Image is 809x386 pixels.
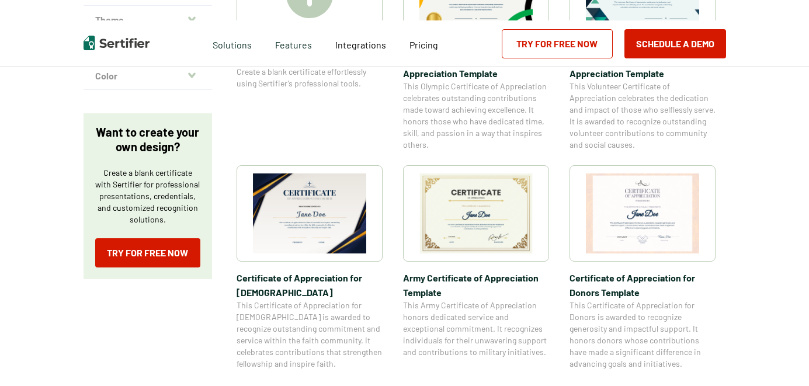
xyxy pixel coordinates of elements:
button: Theme [84,6,212,34]
a: Pricing [409,36,438,51]
p: Want to create your own design? [95,125,200,154]
button: Color [84,62,212,90]
img: Army Certificate of Appreciation​ Template [419,173,533,253]
img: Certificate of Appreciation for Church​ [253,173,366,253]
img: Sertifier | Digital Credentialing Platform [84,36,150,50]
span: This Olympic Certificate of Appreciation celebrates outstanding contributions made toward achievi... [403,81,549,151]
a: Try for Free Now [95,238,200,267]
span: Certificate of Appreciation for [DEMOGRAPHIC_DATA]​ [237,270,383,300]
img: Certificate of Appreciation for Donors​ Template [586,173,699,253]
iframe: Chat Widget [751,330,809,386]
span: Features [275,36,312,51]
span: Integrations [335,39,386,50]
span: Army Certificate of Appreciation​ Template [403,270,549,300]
span: Certificate of Appreciation for Donors​ Template [570,270,716,300]
a: Try for Free Now [502,29,613,58]
a: Integrations [335,36,386,51]
a: Certificate of Appreciation for Church​Certificate of Appreciation for [DEMOGRAPHIC_DATA]​This Ce... [237,165,383,370]
span: Pricing [409,39,438,50]
a: Army Certificate of Appreciation​ TemplateArmy Certificate of Appreciation​ TemplateThis Army Cer... [403,165,549,370]
a: Certificate of Appreciation for Donors​ TemplateCertificate of Appreciation for Donors​ TemplateT... [570,165,716,370]
span: This Certificate of Appreciation for Donors is awarded to recognize generosity and impactful supp... [570,300,716,370]
span: Create a blank certificate effortlessly using Sertifier’s professional tools. [237,66,383,89]
p: Create a blank certificate with Sertifier for professional presentations, credentials, and custom... [95,167,200,225]
span: This Army Certificate of Appreciation honors dedicated service and exceptional commitment. It rec... [403,300,549,358]
span: Solutions [213,36,252,51]
span: This Certificate of Appreciation for [DEMOGRAPHIC_DATA] is awarded to recognize outstanding commi... [237,300,383,370]
span: This Volunteer Certificate of Appreciation celebrates the dedication and impact of those who self... [570,81,716,151]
